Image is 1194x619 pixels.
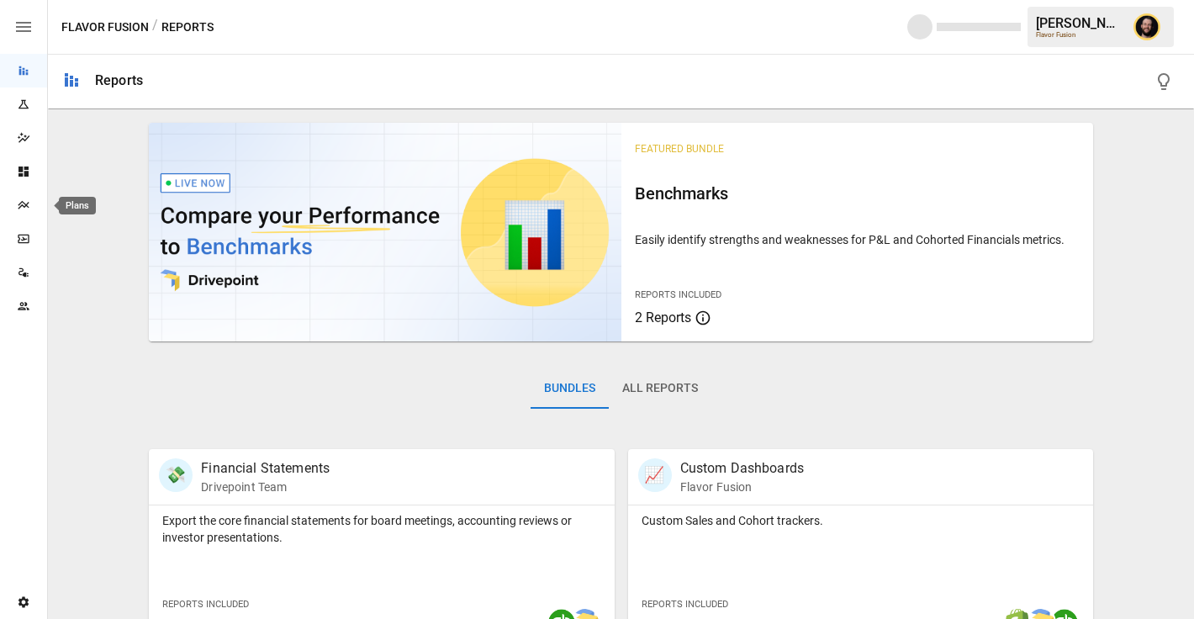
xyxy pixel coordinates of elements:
[635,289,721,300] span: Reports Included
[201,458,330,479] p: Financial Statements
[609,368,711,409] button: All Reports
[680,458,805,479] p: Custom Dashboards
[635,231,1080,248] p: Easily identify strengths and weaknesses for P&L and Cohorted Financials metrics.
[642,599,728,610] span: Reports Included
[635,180,1080,207] h6: Benchmarks
[642,512,1080,529] p: Custom Sales and Cohort trackers.
[638,458,672,492] div: 📈
[201,479,330,495] p: Drivepoint Team
[635,143,724,155] span: Featured Bundle
[635,309,691,325] span: 2 Reports
[61,17,149,38] button: Flavor Fusion
[1123,3,1170,50] button: Ciaran Nugent
[162,512,600,546] p: Export the core financial statements for board meetings, accounting reviews or investor presentat...
[95,72,143,88] div: Reports
[1036,31,1123,39] div: Flavor Fusion
[59,197,96,214] div: Plans
[1036,15,1123,31] div: [PERSON_NAME]
[680,479,805,495] p: Flavor Fusion
[152,17,158,38] div: /
[531,368,609,409] button: Bundles
[149,123,621,341] img: video thumbnail
[1133,13,1160,40] img: Ciaran Nugent
[162,599,249,610] span: Reports Included
[159,458,193,492] div: 💸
